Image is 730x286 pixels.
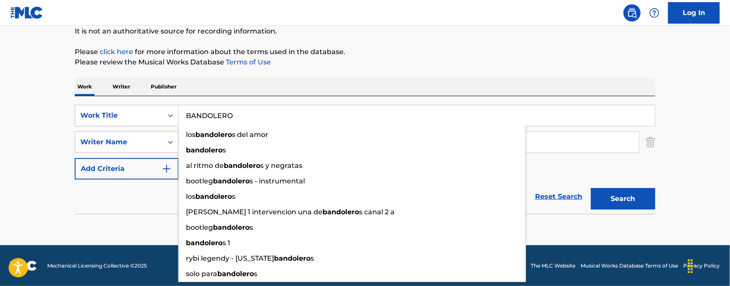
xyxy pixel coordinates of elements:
strong: bandolero [213,223,249,231]
p: Writer [110,78,133,96]
span: s - instrumental [249,177,305,185]
div: Widget de chat [687,245,730,286]
span: solo para [186,270,217,278]
span: s canal 2 a [359,208,395,216]
iframe: Chat Widget [687,245,730,286]
span: s del amor [232,131,268,139]
strong: bandolero [274,254,310,262]
p: Please for more information about the terms used in the database. [75,47,655,57]
p: Please review the Musical Works Database [75,57,655,67]
strong: bandolero [224,161,260,170]
p: Work [75,78,94,96]
a: click here [100,48,133,56]
a: Reset Search [531,187,587,206]
strong: bandolero [195,131,232,139]
span: al ritmo de [186,161,224,170]
span: s [232,192,235,201]
strong: bandolero [195,192,232,201]
strong: bandolero [213,177,249,185]
a: Public Search [624,4,641,21]
p: Publisher [148,78,179,96]
button: Add Criteria [75,158,179,180]
a: Terms of Use [224,58,271,66]
span: Mechanical Licensing Collective © 2025 [47,262,147,270]
strong: bandolero [186,146,222,154]
a: Musical Works Database Terms of Use [581,262,678,270]
div: Help [646,4,663,21]
span: los [186,131,195,139]
span: los [186,192,195,201]
img: 9d2ae6d4665cec9f34b9.svg [161,164,172,174]
span: s [249,223,253,231]
span: rybi legendy - [US_STATE] [186,254,274,262]
p: It is not an authoritative source for recording information. [75,26,655,37]
div: Work Title [80,110,158,121]
img: MLC Logo [10,6,43,19]
span: bootleg [186,177,213,185]
img: help [649,8,660,18]
span: s [310,254,314,262]
strong: bandolero [217,270,254,278]
img: Delete Criterion [646,131,655,153]
strong: bandolero [322,208,359,216]
button: Search [591,188,655,210]
a: The MLC Website [531,262,575,270]
div: Writer Name [80,137,158,147]
span: [PERSON_NAME] 1 intervencion una de [186,208,322,216]
img: logo [10,261,37,271]
form: Search Form [75,105,655,214]
a: Privacy Policy [683,262,720,270]
img: search [627,8,637,18]
a: Log In [668,2,720,24]
strong: bandolero [186,239,222,247]
span: s [254,270,257,278]
span: bootleg [186,223,213,231]
span: s y negratas [260,161,302,170]
div: Arrastrar [684,253,697,279]
span: s [222,146,226,154]
span: s 1 [222,239,230,247]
